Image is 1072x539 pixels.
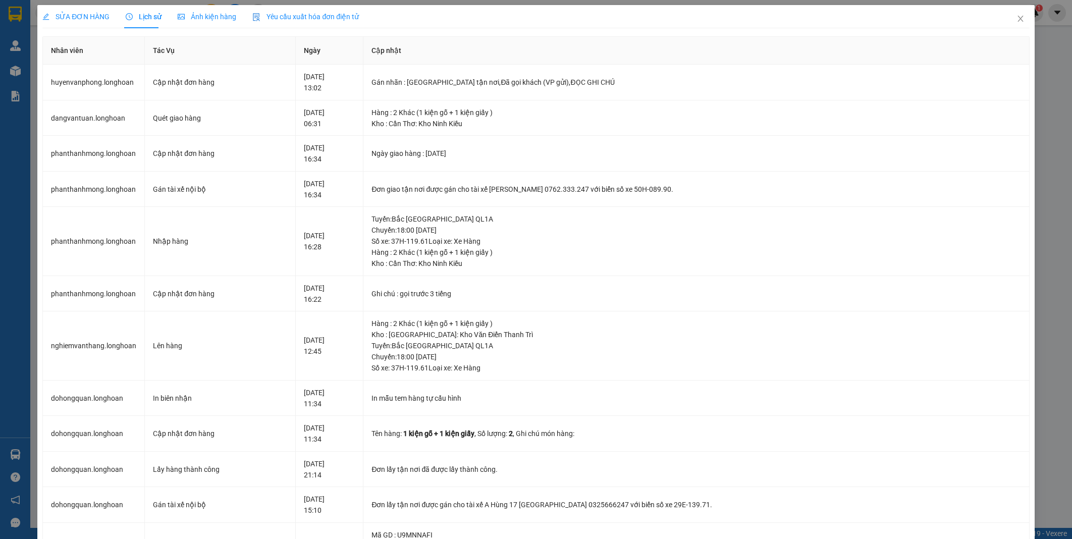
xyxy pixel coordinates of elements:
[371,318,1021,329] div: Hàng : 2 Khác (1 kiện gỗ + 1 kiện giấy )
[153,499,287,510] div: Gán tài xế nội bộ
[252,13,359,21] span: Yêu cầu xuất hóa đơn điện tử
[304,142,355,165] div: [DATE] 16:34
[371,213,1021,247] div: Tuyến : Bắc [GEOGRAPHIC_DATA] QL1A Chuyến: 18:00 [DATE] Số xe: 37H-119.61 Loại xe: Xe Hàng
[304,458,355,480] div: [DATE] 21:14
[1006,5,1035,33] button: Close
[371,258,1021,269] div: Kho : Cần Thơ: Kho Ninh Kiều
[371,77,1021,88] div: Gán nhãn : [GEOGRAPHIC_DATA] tận nơi,Đã gọi khách (VP gửi),ĐỌC GHI CHÚ
[371,340,1021,373] div: Tuyến : Bắc [GEOGRAPHIC_DATA] QL1A Chuyến: 18:00 [DATE] Số xe: 37H-119.61 Loại xe: Xe Hàng
[371,107,1021,118] div: Hàng : 2 Khác (1 kiện gỗ + 1 kiện giấy )
[371,148,1021,159] div: Ngày giao hàng : [DATE]
[153,236,287,247] div: Nhập hàng
[42,13,110,21] span: SỬA ĐƠN HÀNG
[153,77,287,88] div: Cập nhật đơn hàng
[42,13,49,20] span: edit
[371,428,1021,439] div: Tên hàng: , Số lượng: , Ghi chú món hàng:
[43,65,145,100] td: huyenvanphong.longhoan
[43,136,145,172] td: phanthanhmong.longhoan
[371,329,1021,340] div: Kho : [GEOGRAPHIC_DATA]: Kho Văn Điển Thanh Trì
[252,13,260,21] img: icon
[363,37,1029,65] th: Cập nhật
[153,428,287,439] div: Cập nhật đơn hàng
[43,207,145,276] td: phanthanhmong.longhoan
[371,184,1021,195] div: Đơn giao tận nơi được gán cho tài xế [PERSON_NAME] 0762.333.247 với biển số xe 50H-089.90.
[371,247,1021,258] div: Hàng : 2 Khác (1 kiện gỗ + 1 kiện giấy )
[153,113,287,124] div: Quét giao hàng
[153,148,287,159] div: Cập nhật đơn hàng
[371,393,1021,404] div: In mẫu tem hàng tự cấu hình
[126,13,133,20] span: clock-circle
[43,37,145,65] th: Nhân viên
[304,387,355,409] div: [DATE] 11:34
[153,184,287,195] div: Gán tài xế nội bộ
[153,340,287,351] div: Lên hàng
[153,393,287,404] div: In biên nhận
[126,13,162,21] span: Lịch sử
[296,37,363,65] th: Ngày
[371,499,1021,510] div: Đơn lấy tận nơi được gán cho tài xế A Hùng 17 [GEOGRAPHIC_DATA] 0325666247 với biển số xe 29E-139...
[304,494,355,516] div: [DATE] 15:10
[304,422,355,445] div: [DATE] 11:34
[304,107,355,129] div: [DATE] 06:31
[178,13,236,21] span: Ảnh kiện hàng
[304,283,355,305] div: [DATE] 16:22
[304,230,355,252] div: [DATE] 16:28
[43,100,145,136] td: dangvantuan.longhoan
[43,172,145,207] td: phanthanhmong.longhoan
[371,464,1021,475] div: Đơn lấy tận nơi đã được lấy thành công.
[43,487,145,523] td: dohongquan.longhoan
[1016,15,1025,23] span: close
[43,381,145,416] td: dohongquan.longhoan
[43,276,145,312] td: phanthanhmong.longhoan
[371,118,1021,129] div: Kho : Cần Thơ: Kho Ninh Kiều
[304,71,355,93] div: [DATE] 13:02
[43,416,145,452] td: dohongquan.longhoan
[371,288,1021,299] div: Ghi chú : gọi trước 3 tiếng
[145,37,296,65] th: Tác Vụ
[43,452,145,488] td: dohongquan.longhoan
[403,429,474,438] span: 1 kiện gỗ + 1 kiện giấy
[509,429,513,438] span: 2
[43,311,145,381] td: nghiemvanthang.longhoan
[304,335,355,357] div: [DATE] 12:45
[153,288,287,299] div: Cập nhật đơn hàng
[178,13,185,20] span: picture
[304,178,355,200] div: [DATE] 16:34
[153,464,287,475] div: Lấy hàng thành công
